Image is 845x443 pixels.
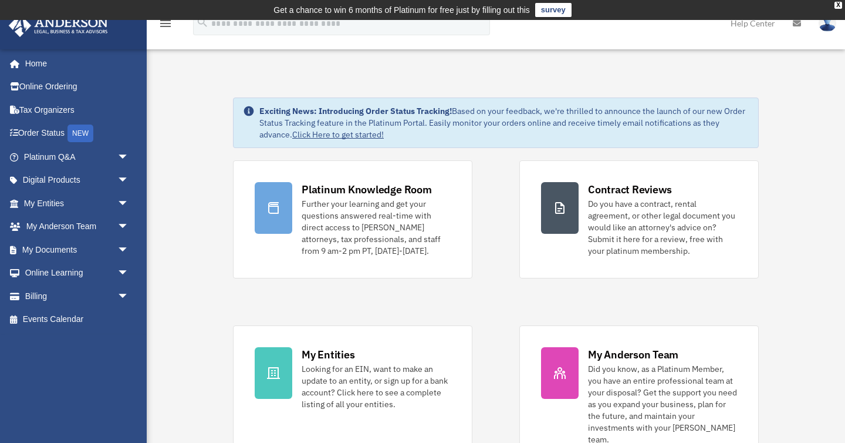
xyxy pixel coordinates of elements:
[259,105,749,140] div: Based on your feedback, we're thrilled to announce the launch of our new Order Status Tracking fe...
[196,16,209,29] i: search
[8,75,147,99] a: Online Ordering
[519,160,759,278] a: Contract Reviews Do you have a contract, rental agreement, or other legal document you would like...
[117,215,141,239] span: arrow_drop_down
[259,106,452,116] strong: Exciting News: Introducing Order Status Tracking!
[8,169,147,192] a: Digital Productsarrow_drop_down
[834,2,842,9] div: close
[5,14,111,37] img: Anderson Advisors Platinum Portal
[273,3,530,17] div: Get a chance to win 6 months of Platinum for free just by filling out this
[588,198,737,257] div: Do you have a contract, rental agreement, or other legal document you would like an attorney's ad...
[8,98,147,122] a: Tax Organizers
[8,145,147,169] a: Platinum Q&Aarrow_drop_down
[8,215,147,239] a: My Anderson Teamarrow_drop_down
[117,192,141,216] span: arrow_drop_down
[117,261,141,286] span: arrow_drop_down
[535,3,572,17] a: survey
[233,160,472,278] a: Platinum Knowledge Room Further your learning and get your questions answered real-time with dire...
[117,284,141,308] span: arrow_drop_down
[8,192,147,215] a: My Entitiesarrow_drop_down
[8,284,147,308] a: Billingarrow_drop_down
[8,261,147,285] a: Online Learningarrow_drop_down
[292,129,384,140] a: Click Here to get started!
[8,238,147,261] a: My Documentsarrow_drop_down
[67,125,93,142] div: NEW
[302,347,354,362] div: My Entities
[588,347,678,362] div: My Anderson Team
[8,122,147,146] a: Order StatusNEW
[302,363,451,410] div: Looking for an EIN, want to make an update to an entity, or sign up for a bank account? Click her...
[158,21,173,31] a: menu
[302,198,451,257] div: Further your learning and get your questions answered real-time with direct access to [PERSON_NAM...
[158,16,173,31] i: menu
[8,52,141,75] a: Home
[8,308,147,331] a: Events Calendar
[117,145,141,169] span: arrow_drop_down
[117,169,141,193] span: arrow_drop_down
[302,182,432,197] div: Platinum Knowledge Room
[819,15,836,32] img: User Pic
[588,182,672,197] div: Contract Reviews
[117,238,141,262] span: arrow_drop_down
